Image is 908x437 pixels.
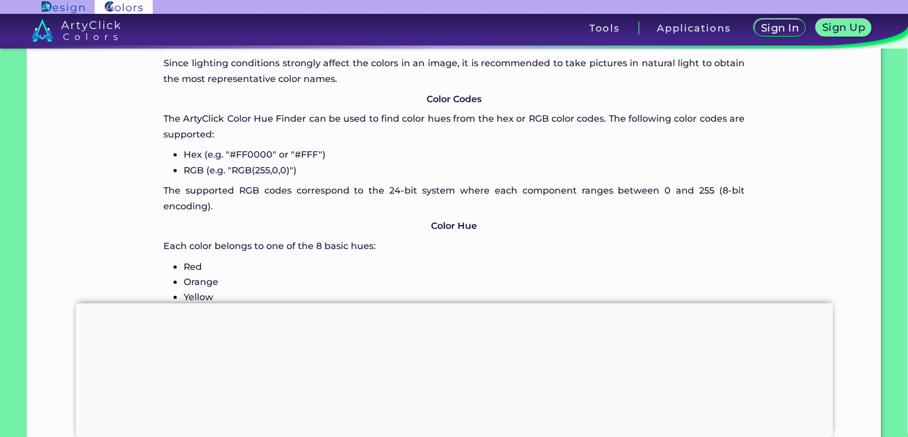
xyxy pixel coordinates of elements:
p: Color Hue [163,218,745,233]
p: RGB (e.g. "RGB(255,0,0)") [184,163,745,178]
p: Orange [184,274,745,289]
h3: Tools [589,23,620,33]
iframe: Advertisement [76,303,833,434]
p: The supported RGB codes correspond to the 24-bit system where each component ranges between 0 and... [163,183,745,214]
p: Color Codes [163,91,745,107]
a: Sign In [756,20,804,36]
a: Sign Up [818,20,869,36]
p: Since lighting conditions strongly affect the colors in an image, it is recommended to take pictu... [163,55,745,86]
h5: Sign Up [823,23,864,32]
img: logo_artyclick_colors_white.svg [32,19,121,42]
p: Yellow [184,289,745,305]
p: Red [184,259,745,274]
img: ArtyClick Design logo [42,1,84,13]
p: The ArtyClick Color Hue Finder can be used to find color hues from the hex or RGB color codes. Th... [163,111,745,142]
p: Each color belongs to one of the 8 basic hues: [163,238,745,253]
p: Hex (e.g. "#FF0000" or "#FFF") [184,147,745,162]
h3: Applications [657,23,731,33]
h5: Sign In [762,23,798,33]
